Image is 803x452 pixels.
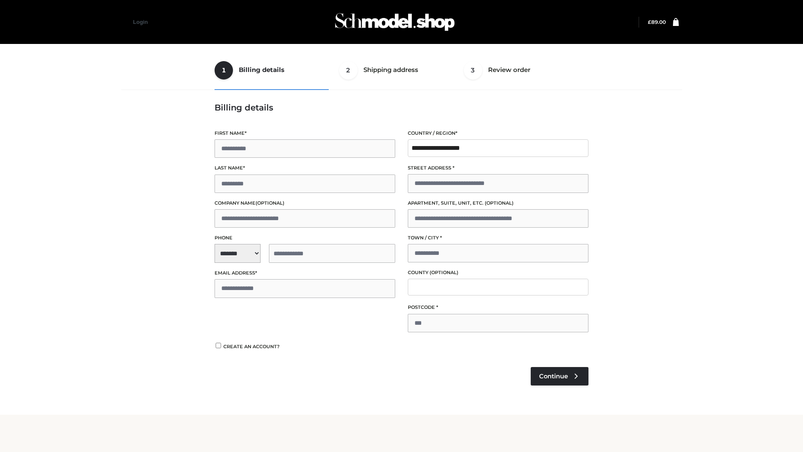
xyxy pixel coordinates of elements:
[648,19,651,25] span: £
[332,5,458,39] img: Schmodel Admin 964
[408,303,588,311] label: Postcode
[531,367,588,385] a: Continue
[408,199,588,207] label: Apartment, suite, unit, etc.
[223,344,280,349] span: Create an account?
[648,19,666,25] a: £89.00
[485,200,514,206] span: (optional)
[215,234,395,242] label: Phone
[408,129,588,137] label: Country / Region
[256,200,284,206] span: (optional)
[215,103,588,113] h3: Billing details
[430,270,458,275] span: (optional)
[648,19,666,25] bdi: 89.00
[215,269,395,277] label: Email address
[215,164,395,172] label: Last name
[215,129,395,137] label: First name
[215,199,395,207] label: Company name
[408,234,588,242] label: Town / City
[408,164,588,172] label: Street address
[539,372,568,380] span: Continue
[215,343,222,348] input: Create an account?
[408,269,588,277] label: County
[133,19,148,25] a: Login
